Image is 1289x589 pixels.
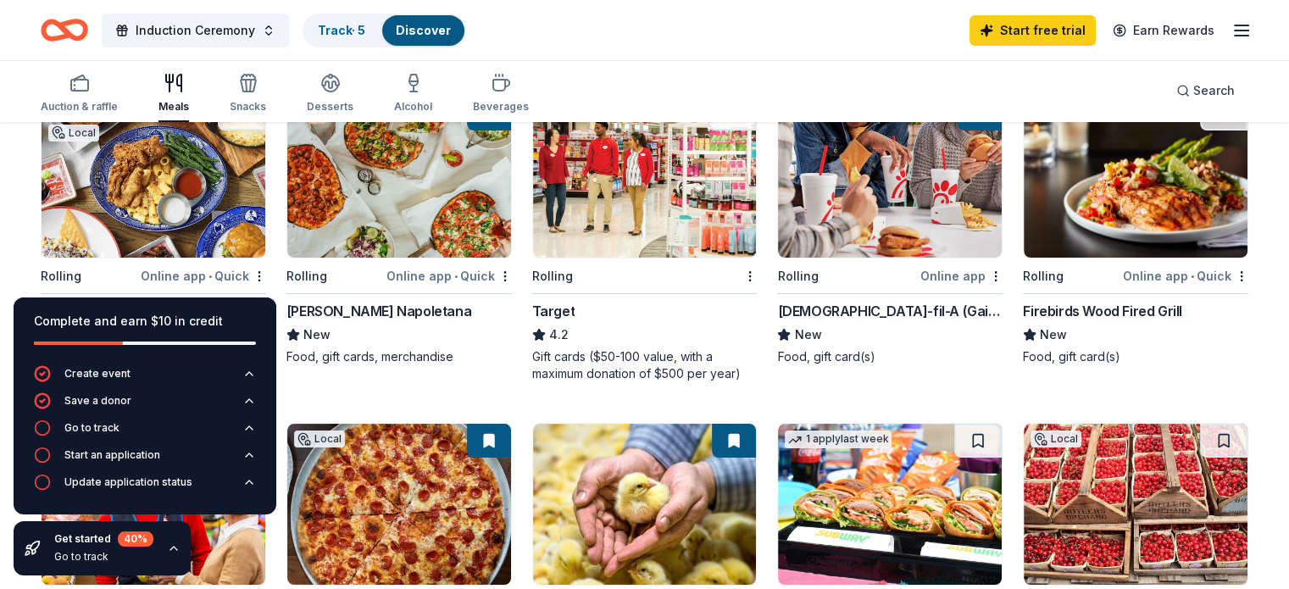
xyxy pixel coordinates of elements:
[318,23,365,37] a: Track· 5
[230,100,266,114] div: Snacks
[118,531,153,547] div: 40 %
[533,424,757,585] img: Image for Mountaire Farms
[158,100,189,114] div: Meals
[307,66,353,122] button: Desserts
[41,266,81,286] div: Rolling
[208,269,212,283] span: •
[532,348,758,382] div: Gift cards ($50-100 value, with a maximum donation of $500 per year)
[64,421,119,435] div: Go to track
[1103,15,1225,46] a: Earn Rewards
[287,424,511,585] img: Image for Andy's Pizza
[307,100,353,114] div: Desserts
[1023,266,1064,286] div: Rolling
[41,66,118,122] button: Auction & raffle
[64,448,160,462] div: Start an application
[34,365,256,392] button: Create event
[303,14,466,47] button: Track· 5Discover
[136,20,255,41] span: Induction Ceremony
[41,96,266,365] a: Image for Founding Farmers1 applylast weekLocalRollingOnline app•QuickFounding FarmersNewGift car...
[158,66,189,122] button: Meals
[41,100,118,114] div: Auction & raffle
[102,14,289,47] button: Induction Ceremony
[34,474,256,501] button: Update application status
[230,66,266,122] button: Snacks
[287,97,511,258] img: Image for Frank Pepe Pizzeria Napoletana
[532,266,573,286] div: Rolling
[1040,325,1067,345] span: New
[34,311,256,331] div: Complete and earn $10 in credit
[64,367,131,381] div: Create event
[970,15,1096,46] a: Start free trial
[54,531,153,547] div: Get started
[42,97,265,258] img: Image for Founding Farmers
[48,125,99,142] div: Local
[777,266,818,286] div: Rolling
[920,265,1003,286] div: Online app
[286,348,512,365] div: Food, gift cards, merchandise
[34,392,256,420] button: Save a donor
[777,348,1003,365] div: Food, gift card(s)
[1031,431,1081,447] div: Local
[386,265,512,286] div: Online app Quick
[396,23,451,37] a: Discover
[1023,96,1248,365] a: Image for Firebirds Wood Fired Grill4 applieslast weekRollingOnline app•QuickFirebirds Wood Fired...
[1123,265,1248,286] div: Online app Quick
[286,96,512,365] a: Image for Frank Pepe Pizzeria Napoletana1 applylast weekRollingOnline app•Quick[PERSON_NAME] Napo...
[777,301,1003,321] div: [DEMOGRAPHIC_DATA]-fil-A (Gaithersburg)
[1163,74,1248,108] button: Search
[141,265,266,286] div: Online app Quick
[394,100,432,114] div: Alcohol
[778,97,1002,258] img: Image for Chick-fil-A (Gaithersburg)
[1023,348,1248,365] div: Food, gift card(s)
[549,325,569,345] span: 4.2
[794,325,821,345] span: New
[394,66,432,122] button: Alcohol
[286,266,327,286] div: Rolling
[1024,424,1247,585] img: Image for Butler's Orchard
[454,269,458,283] span: •
[303,325,331,345] span: New
[294,431,345,447] div: Local
[1023,301,1182,321] div: Firebirds Wood Fired Grill
[777,96,1003,365] a: Image for Chick-fil-A (Gaithersburg)LocalRollingOnline app[DEMOGRAPHIC_DATA]-fil-A (Gaithersburg)...
[473,100,529,114] div: Beverages
[532,301,575,321] div: Target
[34,447,256,474] button: Start an application
[778,424,1002,585] img: Image for Subway
[64,475,192,489] div: Update application status
[532,96,758,382] a: Image for Target1 applylast weekRollingTarget4.2Gift cards ($50-100 value, with a maximum donatio...
[64,394,131,408] div: Save a donor
[41,10,88,50] a: Home
[533,97,757,258] img: Image for Target
[286,301,471,321] div: [PERSON_NAME] Napoletana
[1024,97,1247,258] img: Image for Firebirds Wood Fired Grill
[1191,269,1194,283] span: •
[34,420,256,447] button: Go to track
[1193,81,1235,101] span: Search
[785,431,892,448] div: 1 apply last week
[473,66,529,122] button: Beverages
[54,550,153,564] div: Go to track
